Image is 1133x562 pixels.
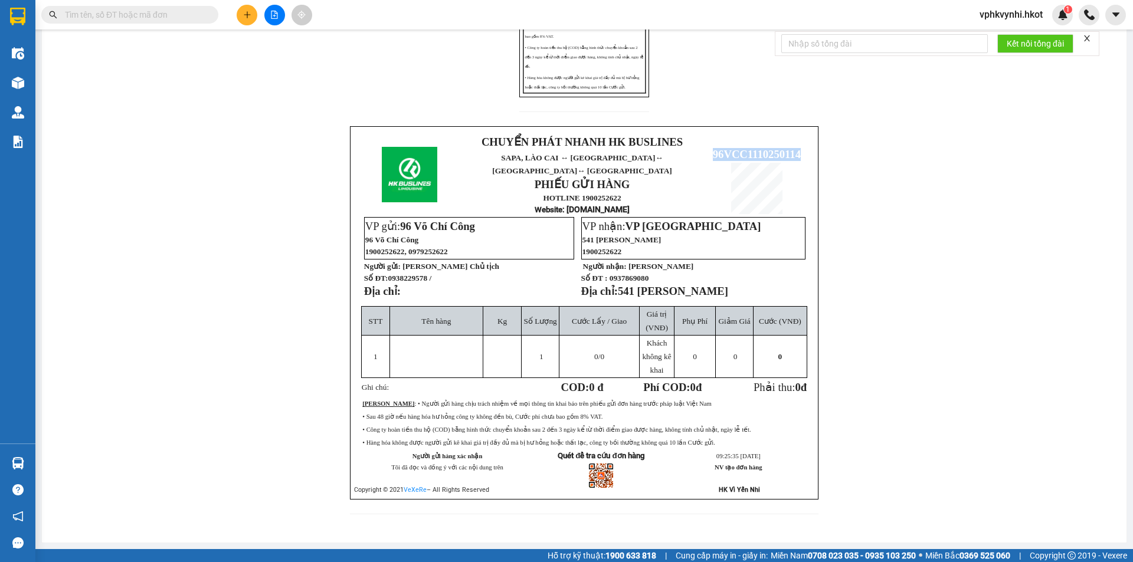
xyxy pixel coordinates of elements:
[12,136,24,148] img: solution-icon
[572,317,627,326] span: Cước Lấy / Giao
[718,317,750,326] span: Giảm Giá
[297,11,306,19] span: aim
[362,400,414,407] strong: [PERSON_NAME]
[594,352,604,361] span: /0
[581,285,618,297] strong: Địa chỉ:
[382,147,437,202] img: logo
[404,486,427,494] a: VeXeRe
[759,317,801,326] span: Cước (VNĐ)
[925,549,1010,562] span: Miền Bắc
[388,274,431,282] span: 0938229578 /
[364,285,401,297] strong: Địa chỉ:
[583,262,627,271] strong: Người nhận:
[400,220,475,232] span: 96 Võ Chí Công
[665,549,667,562] span: |
[525,25,643,38] span: • Sau 48 giờ nếu hàng hóa hư hỏng công ty không đền bù, Cước phí chưa bao gồm 8% VAT.
[402,262,499,271] span: [PERSON_NAME] Chủ tịch
[535,205,630,214] strong: : [DOMAIN_NAME]
[362,426,751,433] span: • Công ty hoàn tiền thu hộ (COD) bằng hình thức chuyển khoản sau 2 đến 3 ngày kể từ thời điểm gia...
[582,247,622,256] span: 1900252622
[362,413,602,420] span: • Sau 48 giờ nếu hàng hóa hư hỏng công ty không đền bù, Cước phí chưa bao gồm 8% VAT.
[1067,551,1076,560] span: copyright
[543,193,621,202] strong: HOTLINE 1900252622
[1111,9,1121,20] span: caret-down
[270,11,279,19] span: file-add
[715,464,762,471] strong: NV tạo đơn hàng
[535,178,630,190] strong: PHIẾU GỬI HÀNG
[581,274,608,282] strong: Số ĐT :
[719,486,760,494] strong: HK Vì Yến Nhi
[369,317,383,326] span: STT
[362,439,715,446] span: • Hàng hóa không được người gửi kê khai giá trị đầy đủ mà bị hư hỏng hoặc thất lạc, công ty bồi t...
[919,553,922,558] span: ⚪️
[582,220,761,232] span: VP nhận:
[960,551,1010,560] strong: 0369 525 060
[589,381,603,393] span: 0 đ
[693,352,697,361] span: 0
[364,274,431,282] strong: Số ĐT:
[10,8,25,25] img: logo-vxr
[243,11,251,19] span: plus
[801,381,807,393] span: đ
[525,75,639,89] span: • Hàng hóa không được người gửi kê khai giá trị đầy đủ mà bị hư hỏng hoặc thất lạc, công ty bồi t...
[605,551,656,560] strong: 1900 633 818
[354,486,489,494] span: Copyright © 2021 – All Rights Reserved
[264,5,285,25] button: file-add
[690,381,696,393] span: 0
[778,352,782,361] span: 0
[237,5,257,25] button: plus
[524,317,557,326] span: Số Lượng
[12,484,24,495] span: question-circle
[1083,34,1091,42] span: close
[643,381,702,393] strong: Phí COD: đ
[49,11,57,19] span: search
[594,352,598,361] span: 0
[682,317,708,326] span: Phụ Phí
[12,106,24,119] img: warehouse-icon
[12,457,24,469] img: warehouse-icon
[795,381,800,393] span: 0
[539,352,543,361] span: 1
[1064,5,1072,14] sup: 1
[646,310,668,332] span: Giá trị (VNĐ)
[628,262,693,271] span: [PERSON_NAME]
[12,511,24,522] span: notification
[642,338,671,374] span: Khách không kê khai
[1084,9,1095,20] img: phone-icon
[362,383,389,392] span: Ghi chú:
[626,220,761,232] span: VP [GEOGRAPHIC_DATA]
[12,537,24,548] span: message
[292,5,312,25] button: aim
[1019,549,1021,562] span: |
[781,34,988,53] input: Nhập số tổng đài
[676,549,768,562] span: Cung cấp máy in - giấy in:
[997,34,1073,53] button: Kết nối tổng đài
[482,136,683,148] strong: CHUYỂN PHÁT NHANH HK BUSLINES
[548,549,656,562] span: Hỗ trợ kỹ thuật:
[1066,5,1070,14] span: 1
[421,317,451,326] span: Tên hàng
[1105,5,1126,25] button: caret-down
[610,274,649,282] span: 0937869080
[12,77,24,89] img: warehouse-icon
[65,8,204,21] input: Tìm tên, số ĐT hoặc mã đơn
[1007,37,1064,50] span: Kết nối tổng đài
[535,205,562,214] span: Website
[362,400,711,407] span: : • Người gửi hàng chịu trách nhiệm về mọi thông tin khai báo trên phiếu gửi đơn hàng trước pháp ...
[808,551,916,560] strong: 0708 023 035 - 0935 103 250
[365,235,418,244] span: 96 Võ Chí Công
[365,220,475,232] span: VP gửi:
[558,451,644,460] strong: Quét để tra cứu đơn hàng
[412,453,483,459] strong: Người gửi hàng xác nhận
[365,247,448,256] span: 1900252622, 0979252622
[561,381,604,393] strong: COD:
[374,352,378,361] span: 1
[391,464,503,471] span: Tôi đã đọc và đồng ý với các nội dung trên
[497,317,507,326] span: Kg
[970,7,1052,22] span: vphkvynhi.hkot
[713,148,801,160] span: 96VCC1110250114
[618,285,728,297] span: 541 [PERSON_NAME]
[525,45,643,68] span: • Công ty hoàn tiền thu hộ (COD) bằng hình thức chuyển khoản sau 2 đến 3 ngày kể từ thời điểm gia...
[492,153,672,175] span: ↔ [GEOGRAPHIC_DATA]
[12,47,24,60] img: warehouse-icon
